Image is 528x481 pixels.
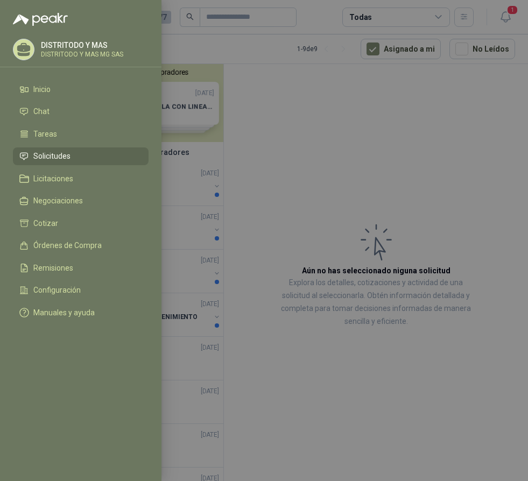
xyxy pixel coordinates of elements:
a: Negociaciones [13,192,149,210]
span: Solicitudes [33,152,71,160]
span: Chat [33,107,50,116]
span: Órdenes de Compra [33,241,102,250]
span: Negociaciones [33,196,83,205]
a: Órdenes de Compra [13,237,149,255]
a: Solicitudes [13,147,149,166]
a: Configuración [13,281,149,300]
span: Inicio [33,85,51,94]
p: DISTRITODO Y MAS [41,41,123,49]
a: Cotizar [13,214,149,232]
span: Remisiones [33,264,73,272]
a: Manuales y ayuda [13,303,149,322]
a: Remisiones [13,259,149,277]
img: Logo peakr [13,13,68,26]
span: Licitaciones [33,174,73,183]
a: Inicio [13,80,149,98]
span: Configuración [33,286,81,294]
a: Chat [13,103,149,121]
a: Licitaciones [13,169,149,188]
a: Tareas [13,125,149,143]
span: Tareas [33,130,57,138]
span: Manuales y ayuda [33,308,95,317]
p: DISTRITODO Y MAS MG SAS [41,51,123,58]
span: Cotizar [33,219,58,228]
